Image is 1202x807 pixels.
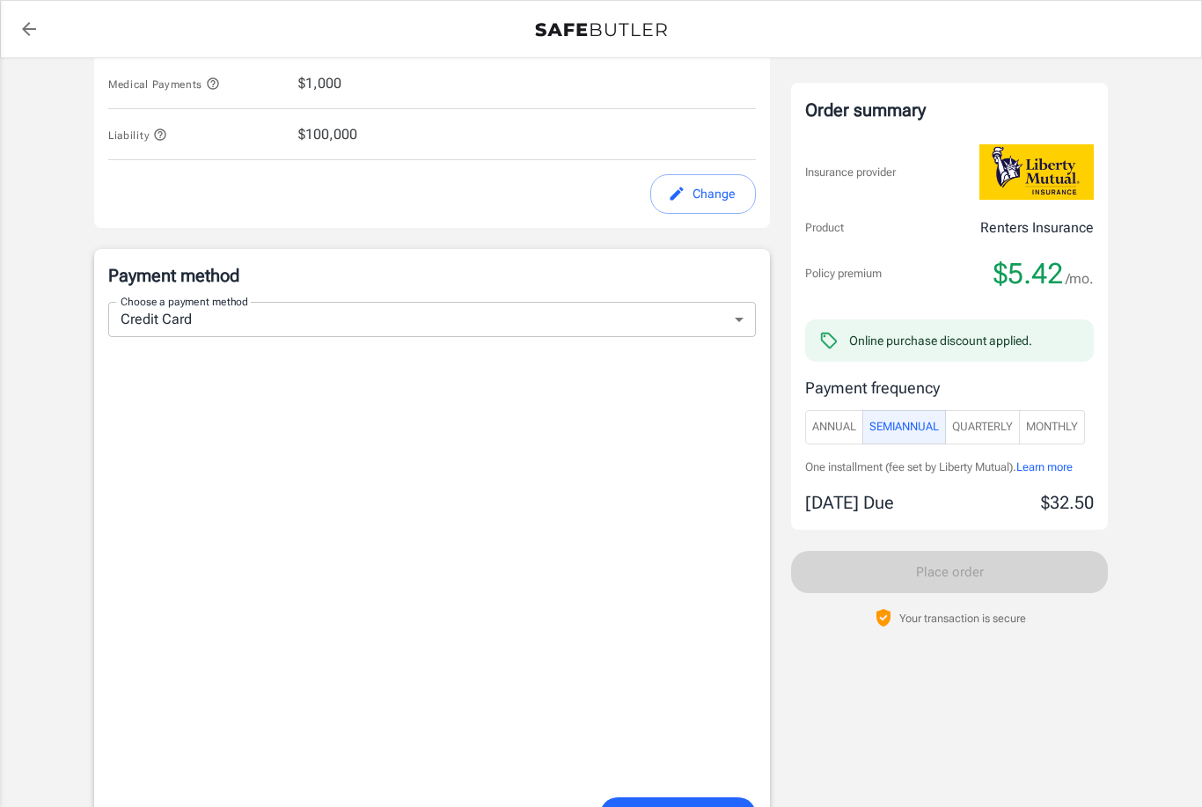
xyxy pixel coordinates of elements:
span: Annual [812,417,856,437]
p: Product [805,219,844,237]
span: $1,000 [298,73,341,94]
button: edit [650,174,756,214]
p: $32.50 [1041,489,1094,516]
p: Payment frequency [805,376,1094,400]
button: Monthly [1019,410,1085,444]
p: Insurance provider [805,164,896,181]
div: Credit Card [108,302,756,337]
p: Your transaction is secure [899,610,1026,627]
button: Annual [805,410,863,444]
button: Liability [108,124,167,145]
span: $5.42 [993,256,1063,291]
p: Renters Insurance [980,217,1094,238]
button: SemiAnnual [862,410,946,444]
span: One installment (fee set by Liberty Mutual). [805,460,1016,473]
img: Liberty Mutual [979,144,1094,200]
p: Payment method [108,263,756,288]
label: Choose a payment method [121,294,248,309]
span: /mo. [1066,267,1094,291]
span: Monthly [1026,417,1078,437]
button: Medical Payments [108,73,220,94]
p: [DATE] Due [805,489,894,516]
span: SemiAnnual [869,417,939,437]
div: Online purchase discount applied. [849,332,1032,349]
img: Back to quotes [535,23,667,37]
button: Quarterly [945,410,1020,444]
p: Policy premium [805,265,882,282]
span: Medical Payments [108,78,220,91]
span: Learn more [1016,460,1073,473]
span: $100,000 [298,124,357,145]
div: Order summary [805,97,1094,123]
span: Quarterly [952,417,1013,437]
a: back to quotes [11,11,47,47]
span: Liability [108,129,167,142]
